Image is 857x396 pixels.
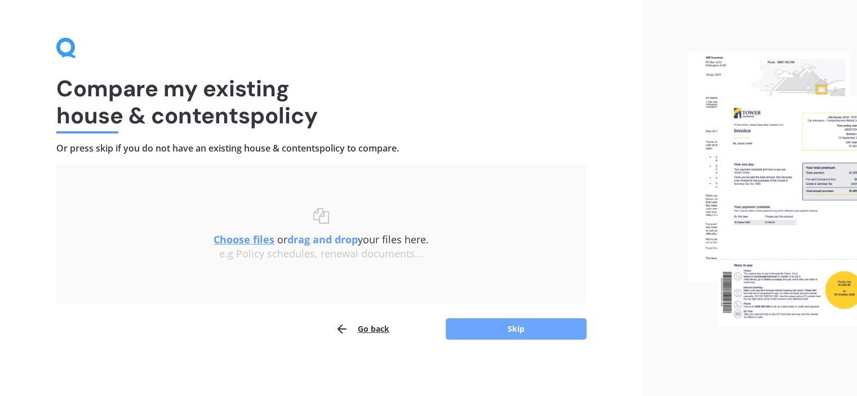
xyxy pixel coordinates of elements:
span: or your files here. [214,233,429,246]
h1: Compare my existing house & contents policy [56,75,587,129]
div: e.g Policy schedules, renewal documents... [79,248,564,260]
img: files.webp [688,52,857,326]
button: Go back [335,318,389,340]
button: Skip [446,318,587,340]
b: drag and drop [287,233,358,246]
h4: Or press skip if you do not have an existing house & contents policy to compare. [56,143,587,154]
u: Choose files [214,233,274,246]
